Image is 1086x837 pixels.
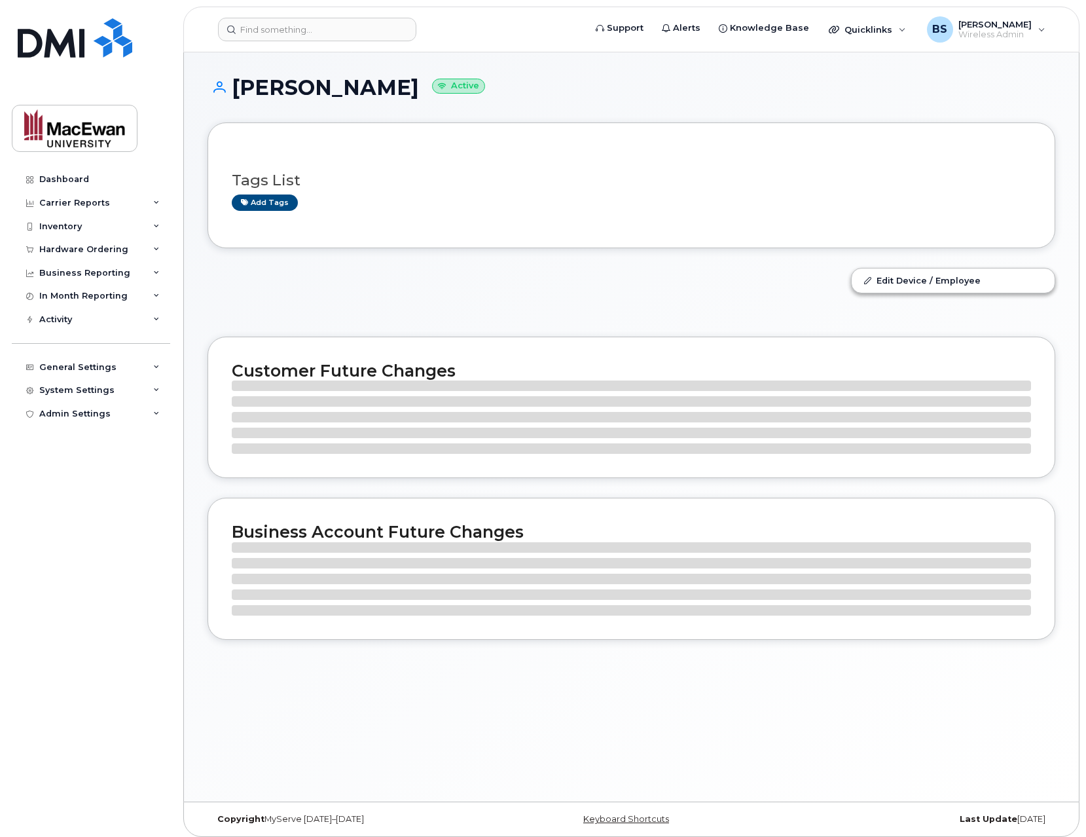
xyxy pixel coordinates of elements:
[232,172,1031,189] h3: Tags List
[960,814,1017,824] strong: Last Update
[772,814,1055,825] div: [DATE]
[232,361,1031,381] h2: Customer Future Changes
[217,814,264,824] strong: Copyright
[432,79,485,94] small: Active
[232,195,298,211] a: Add tags
[232,522,1031,542] h2: Business Account Future Changes
[583,814,669,824] a: Keyboard Shortcuts
[208,76,1055,99] h1: [PERSON_NAME]
[852,269,1055,292] a: Edit Device / Employee
[208,814,490,825] div: MyServe [DATE]–[DATE]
